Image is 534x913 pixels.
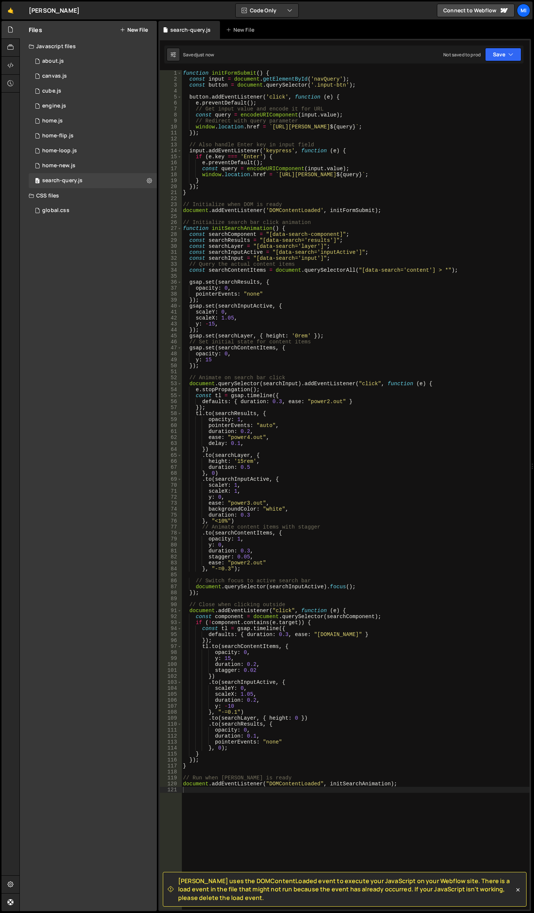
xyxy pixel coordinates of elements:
[160,160,182,166] div: 16
[160,148,182,154] div: 14
[160,608,182,614] div: 91
[160,303,182,309] div: 40
[160,434,182,440] div: 62
[42,147,77,154] div: home-loop.js
[29,113,157,128] div: 16715/45689.js
[160,769,182,775] div: 118
[42,118,63,124] div: home.js
[160,70,182,76] div: 1
[160,620,182,626] div: 93
[160,399,182,405] div: 56
[160,596,182,602] div: 89
[160,327,182,333] div: 44
[160,649,182,655] div: 98
[160,524,182,530] div: 77
[160,554,182,560] div: 82
[29,99,157,113] div: 16715/46974.js
[160,739,182,745] div: 113
[160,214,182,219] div: 25
[160,757,182,763] div: 116
[160,494,182,500] div: 72
[160,411,182,417] div: 58
[160,243,182,249] div: 30
[160,476,182,482] div: 69
[517,4,530,17] a: Mi
[160,446,182,452] div: 64
[1,1,20,19] a: 🤙
[160,178,182,184] div: 19
[160,249,182,255] div: 31
[160,267,182,273] div: 34
[160,357,182,363] div: 49
[160,542,182,548] div: 80
[160,512,182,518] div: 75
[160,345,182,351] div: 47
[160,733,182,739] div: 112
[160,196,182,202] div: 22
[29,173,157,188] div: 16715/47532.js
[160,715,182,721] div: 109
[120,27,148,33] button: New File
[160,381,182,387] div: 53
[160,488,182,494] div: 71
[160,626,182,632] div: 94
[20,39,157,54] div: Javascript files
[29,203,157,218] div: 16715/45692.css
[160,745,182,751] div: 114
[160,429,182,434] div: 61
[160,602,182,608] div: 90
[160,566,182,572] div: 84
[160,297,182,303] div: 39
[42,58,64,65] div: about.js
[160,231,182,237] div: 28
[160,219,182,225] div: 26
[29,6,80,15] div: [PERSON_NAME]
[160,154,182,160] div: 15
[160,339,182,345] div: 46
[160,184,182,190] div: 20
[170,26,211,34] div: search-query.js
[42,73,67,80] div: canvas.js
[42,103,66,109] div: engine.js
[160,536,182,542] div: 79
[160,578,182,584] div: 86
[160,787,182,793] div: 121
[160,202,182,208] div: 23
[160,393,182,399] div: 55
[160,106,182,112] div: 7
[160,273,182,279] div: 35
[178,877,514,902] span: [PERSON_NAME] uses the DOMContentLoaded event to execute your JavaScript on your Webflow site. Th...
[160,703,182,709] div: 107
[160,423,182,429] div: 60
[160,100,182,106] div: 6
[160,518,182,524] div: 76
[160,530,182,536] div: 78
[160,584,182,590] div: 87
[160,124,182,130] div: 10
[160,166,182,172] div: 17
[236,4,298,17] button: Code Only
[160,763,182,769] div: 117
[42,162,75,169] div: home-new.js
[160,118,182,124] div: 9
[160,88,182,94] div: 4
[29,128,157,143] div: 16715/46608.js
[160,679,182,685] div: 103
[160,697,182,703] div: 106
[160,560,182,566] div: 83
[160,142,182,148] div: 13
[42,88,61,94] div: cube.js
[160,82,182,88] div: 3
[160,208,182,214] div: 24
[160,721,182,727] div: 110
[29,158,157,173] div: 16715/46263.js
[160,775,182,781] div: 119
[160,190,182,196] div: 21
[42,133,74,139] div: home-flip.js
[160,351,182,357] div: 48
[160,470,182,476] div: 68
[160,315,182,321] div: 42
[160,237,182,243] div: 29
[160,130,182,136] div: 11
